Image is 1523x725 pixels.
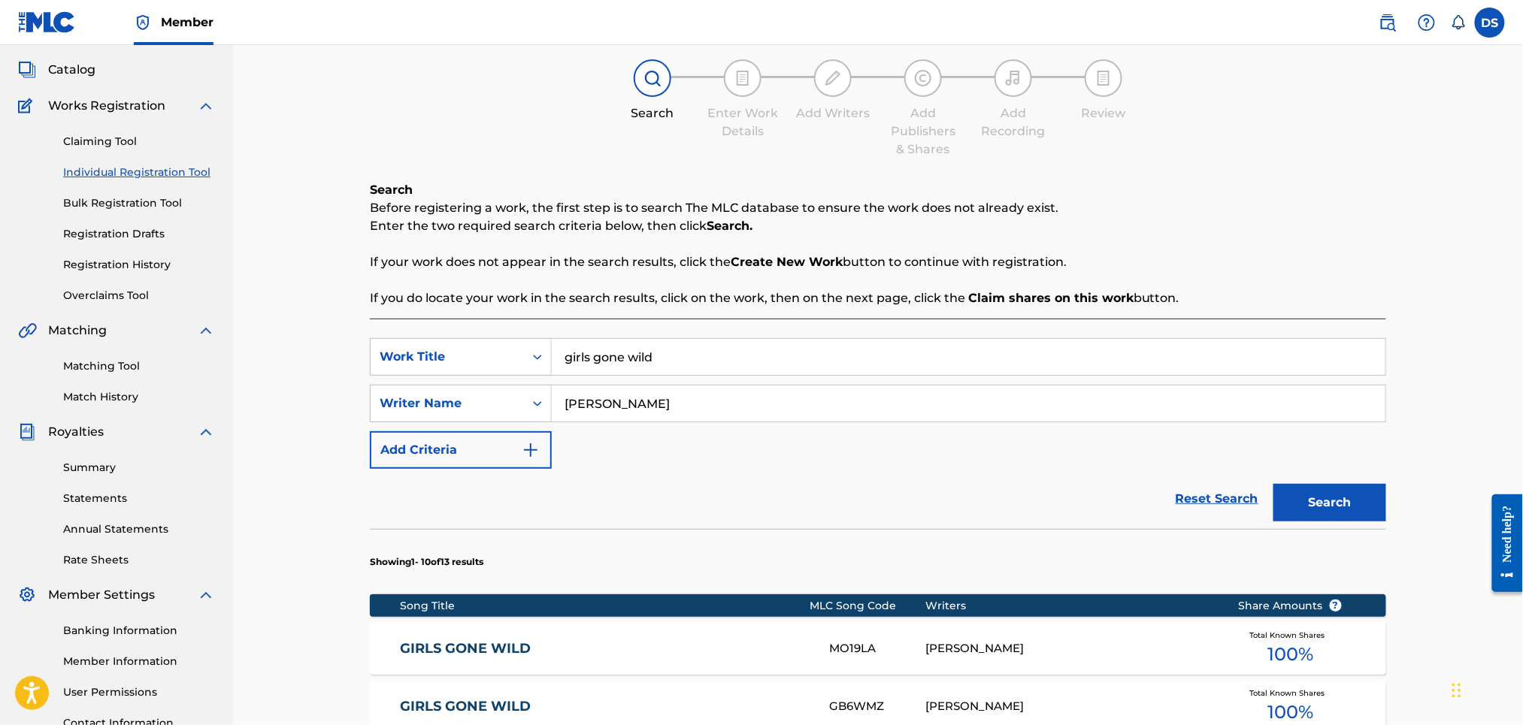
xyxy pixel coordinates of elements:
[48,322,107,340] span: Matching
[1250,630,1331,641] span: Total Known Shares
[63,654,215,669] a: Member Information
[63,552,215,568] a: Rate Sheets
[1379,14,1397,32] img: search
[914,69,932,87] img: step indicator icon for Add Publishers & Shares
[1095,69,1113,87] img: step indicator icon for Review
[63,521,215,537] a: Annual Statements
[63,389,215,405] a: Match History
[1452,668,1461,713] div: Drag
[18,61,36,79] img: Catalog
[63,623,215,639] a: Banking Information
[1481,483,1523,604] iframe: Resource Center
[926,598,1216,614] div: Writers
[1475,8,1505,38] div: User Menu
[401,598,810,614] div: Song Title
[370,431,552,469] button: Add Criteria
[1418,14,1436,32] img: help
[1451,15,1466,30] div: Notifications
[401,698,810,715] a: GIRLS GONE WILD
[380,348,515,366] div: Work Title
[370,338,1386,529] form: Search Form
[707,219,752,233] strong: Search.
[161,14,213,31] span: Member
[643,69,662,87] img: step indicator icon for Search
[18,423,36,441] img: Royalties
[370,555,483,569] p: Showing 1 - 10 of 13 results
[370,183,413,197] b: Search
[734,69,752,87] img: step indicator icon for Enter Work Details
[63,288,215,304] a: Overclaims Tool
[1004,69,1022,87] img: step indicator icon for Add Recording
[370,199,1386,217] p: Before registering a work, the first step is to search The MLC database to ensure the work does n...
[63,460,215,476] a: Summary
[63,165,215,180] a: Individual Registration Tool
[795,104,871,122] div: Add Writers
[976,104,1051,140] div: Add Recording
[197,423,215,441] img: expand
[731,255,843,269] strong: Create New Work
[370,217,1386,235] p: Enter the two required search criteria below, then click
[1448,653,1523,725] iframe: Chat Widget
[370,289,1386,307] p: If you do locate your work in the search results, click on the work, then on the next page, click...
[1250,687,1331,699] span: Total Known Shares
[1373,8,1403,38] a: Public Search
[48,423,104,441] span: Royalties
[18,97,38,115] img: Works Registration
[1267,641,1313,668] span: 100 %
[63,226,215,242] a: Registration Drafts
[134,14,152,32] img: Top Rightsholder
[63,358,215,374] a: Matching Tool
[1168,482,1266,515] a: Reset Search
[1412,8,1442,38] div: Help
[197,97,215,115] img: expand
[615,104,690,122] div: Search
[18,11,76,33] img: MLC Logo
[63,491,215,506] a: Statements
[370,253,1386,271] p: If your work does not appear in the search results, click the button to continue with registration.
[197,322,215,340] img: expand
[829,640,925,657] div: MO19LA
[1066,104,1141,122] div: Review
[968,291,1134,305] strong: Claim shares on this work
[197,586,215,604] img: expand
[18,322,37,340] img: Matching
[926,698,1216,715] div: [PERSON_NAME]
[63,134,215,150] a: Claiming Tool
[810,598,926,614] div: MLC Song Code
[48,61,95,79] span: Catalog
[522,441,540,459] img: 9d2ae6d4665cec9f34b9.svg
[926,640,1216,657] div: [PERSON_NAME]
[1330,600,1342,612] span: ?
[18,586,36,604] img: Member Settings
[63,195,215,211] a: Bulk Registration Tool
[63,684,215,700] a: User Permissions
[824,69,842,87] img: step indicator icon for Add Writers
[705,104,780,140] div: Enter Work Details
[380,394,515,412] div: Writer Name
[63,257,215,273] a: Registration History
[401,640,810,657] a: GIRLS GONE WILD
[829,698,925,715] div: GB6WMZ
[48,97,165,115] span: Works Registration
[886,104,961,159] div: Add Publishers & Shares
[1239,598,1343,614] span: Share Amounts
[48,586,155,604] span: Member Settings
[1273,484,1386,521] button: Search
[18,61,95,79] a: CatalogCatalog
